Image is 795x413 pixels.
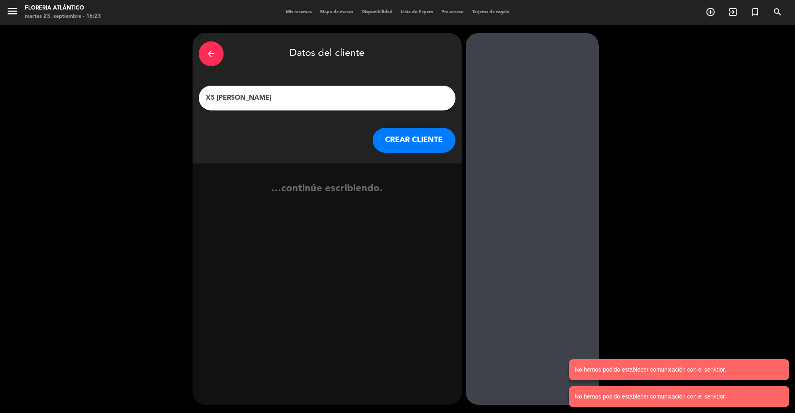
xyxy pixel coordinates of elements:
i: search [773,7,783,17]
i: add_circle_outline [706,7,715,17]
i: turned_in_not [750,7,760,17]
i: exit_to_app [728,7,738,17]
i: arrow_back [206,49,216,59]
span: Pre-acceso [437,10,468,14]
div: martes 23. septiembre - 16:23 [25,12,101,21]
notyf-toast: No hemos podido establecer comunicación con el servidor. [569,359,789,380]
button: CREAR CLIENTE [373,128,455,153]
div: Datos del cliente [199,39,455,68]
notyf-toast: No hemos podido establecer comunicación con el servidor. [569,386,789,407]
div: …continúe escribiendo. [193,181,462,212]
input: Escriba nombre, correo electrónico o número de teléfono... [205,92,449,104]
span: Lista de Espera [397,10,437,14]
span: Mis reservas [282,10,316,14]
div: Floreria Atlántico [25,4,101,12]
span: Disponibilidad [357,10,397,14]
span: Tarjetas de regalo [468,10,514,14]
button: menu [6,5,19,20]
span: Mapa de mesas [316,10,357,14]
i: menu [6,5,19,17]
